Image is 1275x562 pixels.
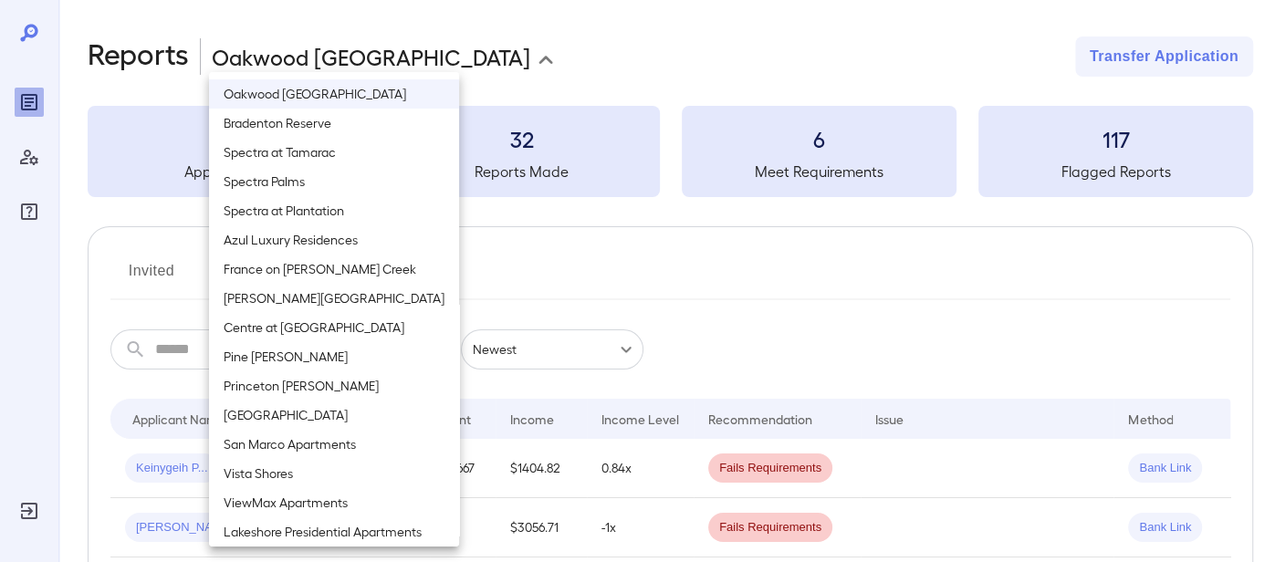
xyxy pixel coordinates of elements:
li: Bradenton Reserve [209,109,459,138]
li: Pine [PERSON_NAME] [209,342,459,371]
li: San Marco Apartments [209,430,459,459]
li: Spectra at Tamarac [209,138,459,167]
li: Spectra Palms [209,167,459,196]
li: France on [PERSON_NAME] Creek [209,255,459,284]
li: Centre at [GEOGRAPHIC_DATA] [209,313,459,342]
li: Oakwood [GEOGRAPHIC_DATA] [209,79,459,109]
li: Princeton [PERSON_NAME] [209,371,459,401]
li: Spectra at Plantation [209,196,459,225]
li: Lakeshore Presidential Apartments [209,517,459,546]
li: [GEOGRAPHIC_DATA] [209,401,459,430]
li: [PERSON_NAME][GEOGRAPHIC_DATA] [209,284,459,313]
li: ViewMax Apartments [209,488,459,517]
li: Azul Luxury Residences [209,225,459,255]
li: Vista Shores [209,459,459,488]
